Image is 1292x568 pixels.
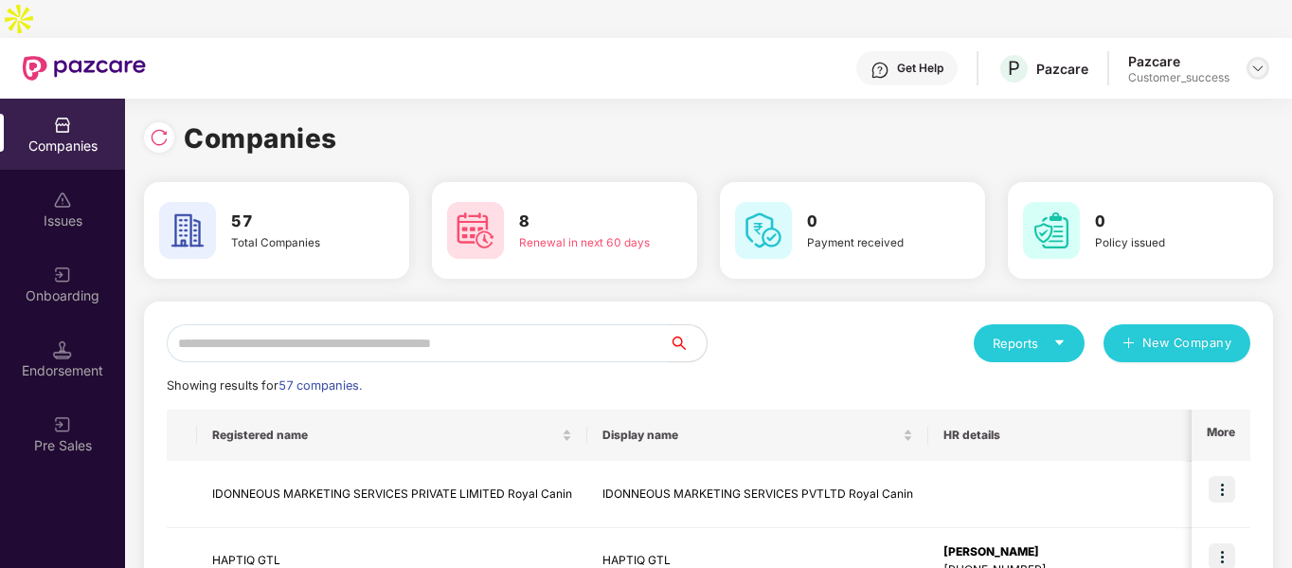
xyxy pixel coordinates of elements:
[159,202,216,259] img: svg+xml;base64,PHN2ZyB4bWxucz0iaHR0cDovL3d3dy53My5vcmcvMjAwMC9zdmciIHdpZHRoPSI2MCIgaGVpZ2h0PSI2MC...
[1095,234,1226,251] div: Policy issued
[807,234,938,251] div: Payment received
[993,334,1066,353] div: Reports
[928,410,1200,461] th: HR details
[602,428,899,443] span: Display name
[870,61,889,80] img: svg+xml;base64,PHN2ZyBpZD0iSGVscC0zMngzMiIgeG1sbnM9Imh0dHA6Ly93d3cudzMub3JnLzIwMDAvc3ZnIiB3aWR0aD...
[197,410,587,461] th: Registered name
[53,191,72,210] img: svg+xml;base64,PHN2ZyBpZD0iSXNzdWVzX2Rpc2FibGVkIiB4bWxucz0iaHR0cDovL3d3dy53My5vcmcvMjAwMC9zdmciIH...
[447,202,504,259] img: svg+xml;base64,PHN2ZyB4bWxucz0iaHR0cDovL3d3dy53My5vcmcvMjAwMC9zdmciIHdpZHRoPSI2MCIgaGVpZ2h0PSI2MC...
[1142,334,1232,353] span: New Company
[53,116,72,135] img: svg+xml;base64,PHN2ZyBpZD0iQ29tcGFuaWVzIiB4bWxucz0iaHR0cDovL3d3dy53My5vcmcvMjAwMC9zdmciIHdpZHRoPS...
[53,340,72,359] img: svg+xml;base64,PHN2ZyB3aWR0aD0iMTQuNSIgaGVpZ2h0PSIxNC41IiB2aWV3Qm94PSIwIDAgMTYgMTYiIGZpbGw9Im5vbm...
[231,234,362,251] div: Total Companies
[587,410,928,461] th: Display name
[587,461,928,528] td: IDONNEOUS MARKETING SERVICES PVTLTD Royal Canin
[807,210,938,234] h3: 0
[1036,60,1088,78] div: Pazcare
[1128,52,1229,70] div: Pazcare
[943,543,1185,561] div: [PERSON_NAME]
[184,118,337,159] h1: Companies
[735,202,792,259] img: svg+xml;base64,PHN2ZyB4bWxucz0iaHR0cDovL3d3dy53My5vcmcvMjAwMC9zdmciIHdpZHRoPSI2MCIgaGVpZ2h0PSI2MC...
[1008,57,1020,80] span: P
[1128,70,1229,85] div: Customer_success
[1104,324,1250,362] button: plusNew Company
[1095,210,1226,234] h3: 0
[519,234,650,251] div: Renewal in next 60 days
[668,324,708,362] button: search
[897,61,943,76] div: Get Help
[23,56,146,81] img: New Pazcare Logo
[278,378,362,393] span: 57 companies.
[519,210,650,234] h3: 8
[212,428,558,443] span: Registered name
[1053,337,1066,349] span: caret-down
[197,461,587,528] td: IDONNEOUS MARKETING SERVICES PRIVATE LIMITED Royal Canin
[1192,410,1250,461] th: More
[53,266,72,284] img: svg+xml;base64,PHN2ZyB3aWR0aD0iMjAiIGhlaWdodD0iMjAiIHZpZXdCb3g9IjAgMCAyMCAyMCIgZmlsbD0ibm9uZSIgeG...
[1122,337,1135,352] span: plus
[167,378,362,393] span: Showing results for
[150,128,169,147] img: svg+xml;base64,PHN2ZyBpZD0iUmVsb2FkLTMyeDMyIiB4bWxucz0iaHR0cDovL3d3dy53My5vcmcvMjAwMC9zdmciIHdpZH...
[1023,202,1080,259] img: svg+xml;base64,PHN2ZyB4bWxucz0iaHR0cDovL3d3dy53My5vcmcvMjAwMC9zdmciIHdpZHRoPSI2MCIgaGVpZ2h0PSI2MC...
[231,210,362,234] h3: 57
[53,415,72,434] img: svg+xml;base64,PHN2ZyB3aWR0aD0iMjAiIGhlaWdodD0iMjAiIHZpZXdCb3g9IjAgMCAyMCAyMCIgZmlsbD0ibm9uZSIgeG...
[1250,61,1265,76] img: svg+xml;base64,PHN2ZyBpZD0iRHJvcGRvd24tMzJ4MzIiIHhtbG5zPSJodHRwOi8vd3d3LnczLm9yZy8yMDAwL3N2ZyIgd2...
[1209,476,1235,503] img: icon
[668,336,707,351] span: search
